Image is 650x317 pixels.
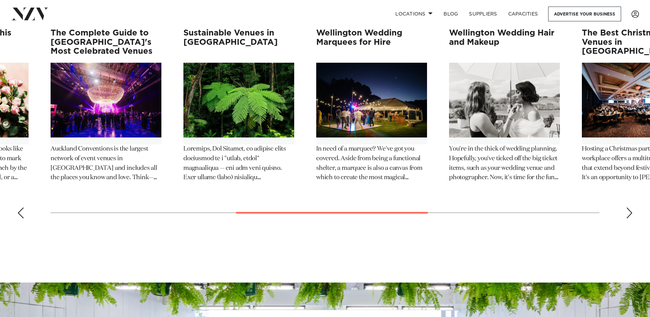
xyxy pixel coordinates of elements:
[316,29,427,183] a: Wellington Wedding Marquees for Hire Wellington Wedding Marquees for Hire In need of a marquee? W...
[316,29,427,191] swiper-slide: 7 / 12
[449,63,560,137] img: Wellington Wedding Hair and Makeup
[51,63,161,137] img: The Complete Guide to Auckland's Most Celebrated Venues
[316,144,427,183] p: In need of a marquee? We've got you covered. Aside from being a functional shelter, a marquee is ...
[183,29,294,183] a: Sustainable Venues in [GEOGRAPHIC_DATA] Sustainable Venues in New Zealand Loremips, Dol Sitamet, ...
[51,29,161,191] swiper-slide: 5 / 12
[51,29,161,183] a: The Complete Guide to [GEOGRAPHIC_DATA]'s Most Celebrated Venues The Complete Guide to Auckland's...
[548,7,621,21] a: Advertise your business
[183,144,294,183] p: Loremips, Dol Sitamet, co adipisc elits doeiusmod te i "utlab, etdol" magnaaliqua — eni adm veni ...
[449,29,560,191] swiper-slide: 8 / 12
[183,63,294,137] img: Sustainable Venues in New Zealand
[438,7,463,21] a: BLOG
[449,29,560,56] h3: Wellington Wedding Hair and Makeup
[183,29,294,191] swiper-slide: 6 / 12
[390,7,438,21] a: Locations
[463,7,502,21] a: SUPPLIERS
[316,29,427,56] h3: Wellington Wedding Marquees for Hire
[11,8,49,20] img: nzv-logo.png
[183,29,294,56] h3: Sustainable Venues in [GEOGRAPHIC_DATA]
[51,144,161,183] p: Auckland Conventions is the largest network of event venues in [GEOGRAPHIC_DATA] and includes all...
[316,63,427,137] img: Wellington Wedding Marquees for Hire
[449,144,560,183] p: You're in the thick of wedding planning. Hopefully, you've ticked off the big ticket items, such ...
[503,7,544,21] a: Capacities
[51,29,161,56] h3: The Complete Guide to [GEOGRAPHIC_DATA]'s Most Celebrated Venues
[449,29,560,183] a: Wellington Wedding Hair and Makeup Wellington Wedding Hair and Makeup You're in the thick of wedd...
